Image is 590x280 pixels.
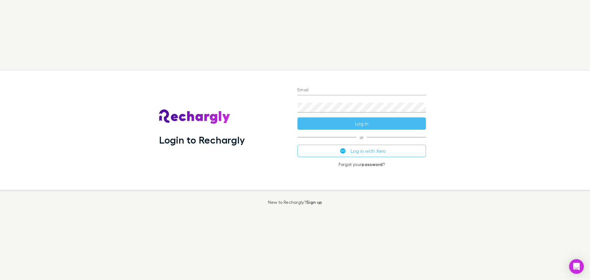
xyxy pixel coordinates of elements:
a: password [362,162,383,167]
h1: Login to Rechargly [159,134,245,146]
a: Sign up [306,199,322,205]
button: Log in with Xero [297,145,426,157]
button: Log in [297,117,426,130]
img: Rechargly's Logo [159,109,230,124]
p: Forgot your ? [297,162,426,167]
img: Xero's logo [340,148,346,154]
div: Open Intercom Messenger [569,259,584,274]
p: New to Rechargly? [268,200,322,205]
